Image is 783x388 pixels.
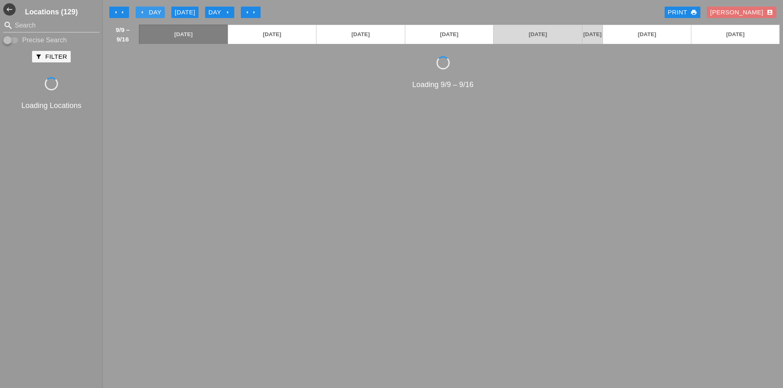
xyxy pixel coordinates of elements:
i: arrow_right [244,9,251,16]
div: Loading Locations [2,100,101,111]
label: Precise Search [22,36,67,44]
a: [DATE] [228,25,316,44]
a: [DATE] [139,25,228,44]
a: [DATE] [494,25,582,44]
i: account_box [767,9,773,16]
a: [DATE] [582,25,603,44]
a: [DATE] [405,25,494,44]
i: west [3,3,16,16]
a: [DATE] [691,25,779,44]
span: 9/9 – 9/16 [111,25,135,44]
i: arrow_left [119,9,126,16]
button: Day [136,7,165,18]
i: arrow_right [224,9,231,16]
div: Filter [35,52,67,62]
button: Move Back 1 Week [109,7,129,18]
button: Day [205,7,234,18]
div: Print [668,8,697,17]
a: [DATE] [316,25,405,44]
button: Shrink Sidebar [3,3,16,16]
button: Move Ahead 1 Week [241,7,261,18]
div: Enable Precise search to match search terms exactly. [3,35,99,45]
i: print [691,9,697,16]
button: [PERSON_NAME] [707,7,776,18]
i: search [3,21,13,30]
button: [DATE] [171,7,199,18]
div: [PERSON_NAME] [710,8,773,17]
div: Day [139,8,162,17]
button: Filter [32,51,70,62]
a: Print [665,7,700,18]
div: Loading 9/9 – 9/16 [106,79,780,90]
div: Day [208,8,231,17]
i: filter_alt [35,53,42,60]
i: arrow_left [139,9,146,16]
div: [DATE] [175,8,195,17]
i: arrow_right [251,9,257,16]
input: Search [15,19,88,32]
i: arrow_left [113,9,119,16]
a: [DATE] [603,25,691,44]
